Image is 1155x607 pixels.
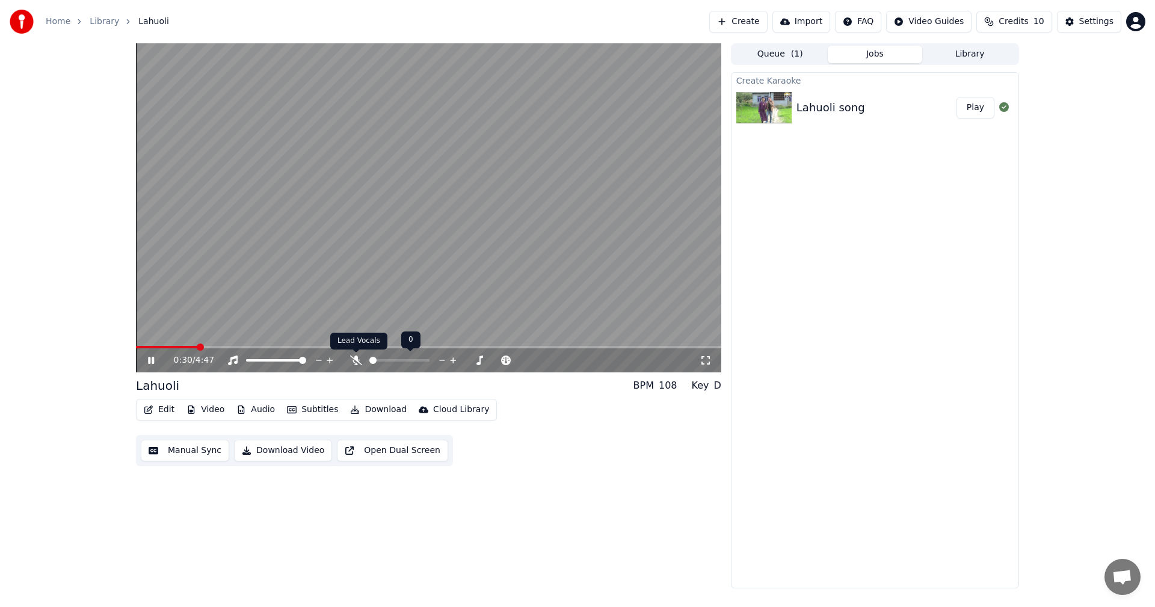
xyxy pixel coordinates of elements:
[433,404,489,416] div: Cloud Library
[633,378,654,393] div: BPM
[345,401,411,418] button: Download
[174,354,192,366] span: 0:30
[182,401,229,418] button: Video
[232,401,280,418] button: Audio
[956,97,994,119] button: Play
[976,11,1052,32] button: Credits10
[138,16,168,28] span: Lahuoli
[234,440,332,461] button: Download Video
[796,99,865,116] div: Lahuoli song
[886,11,972,32] button: Video Guides
[828,46,923,63] button: Jobs
[1079,16,1113,28] div: Settings
[401,331,420,348] div: 0
[196,354,214,366] span: 4:47
[1104,559,1141,595] div: Open chat
[1033,16,1044,28] span: 10
[330,333,387,350] div: Lead Vocals
[139,401,179,418] button: Edit
[709,11,768,32] button: Create
[90,16,119,28] a: Library
[999,16,1028,28] span: Credits
[772,11,830,32] button: Import
[282,401,343,418] button: Subtitles
[1057,11,1121,32] button: Settings
[922,46,1017,63] button: Library
[174,354,203,366] div: /
[731,73,1018,87] div: Create Karaoke
[733,46,828,63] button: Queue
[714,378,721,393] div: D
[692,378,709,393] div: Key
[835,11,881,32] button: FAQ
[10,10,34,34] img: youka
[141,440,229,461] button: Manual Sync
[46,16,70,28] a: Home
[659,378,677,393] div: 108
[46,16,169,28] nav: breadcrumb
[791,48,803,60] span: ( 1 )
[337,440,448,461] button: Open Dual Screen
[136,377,179,394] div: Lahuoli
